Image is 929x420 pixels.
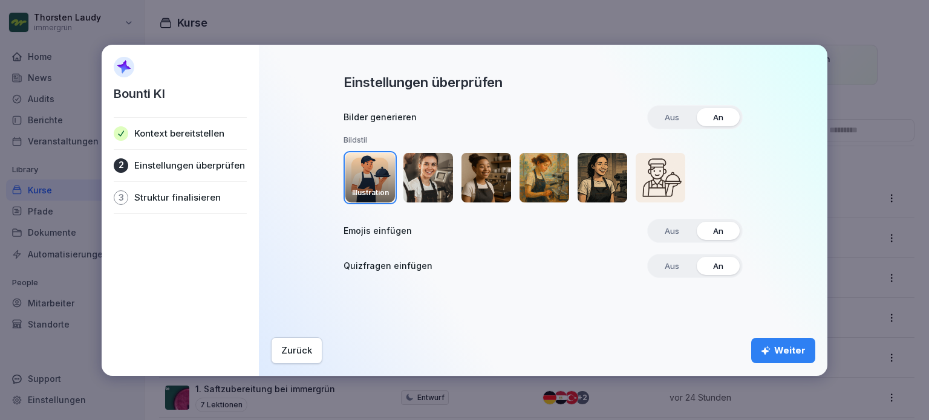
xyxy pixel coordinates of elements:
span: An [705,108,732,126]
img: Realistic style [403,153,453,202]
h2: Einstellungen überprüfen [344,74,503,91]
h5: Bildstil [344,135,743,145]
button: Weiter [751,338,815,363]
div: Weiter [761,344,806,357]
div: 3 [114,190,128,205]
span: Aus [656,257,688,275]
span: Aus [656,222,688,240]
h3: Bilder generieren [344,111,417,123]
img: Simple outline style [636,153,685,202]
button: Zurück [271,337,322,364]
p: Bounti KI [114,85,165,103]
p: Kontext bereitstellen [134,128,224,140]
h3: Quizfragen einfügen [344,260,432,272]
span: Aus [656,108,688,126]
h3: Emojis einfügen [344,225,412,237]
img: comic [578,153,627,202]
p: Struktur finalisieren [134,192,221,204]
span: An [705,257,732,275]
div: 2 [114,158,128,173]
div: Zurück [281,344,312,357]
img: AI Sparkle [114,57,134,77]
img: Illustration style [345,153,395,202]
img: 3D style [461,153,511,202]
p: Einstellungen überprüfen [134,160,245,172]
span: An [705,222,732,240]
img: Oil painting style [520,153,569,202]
